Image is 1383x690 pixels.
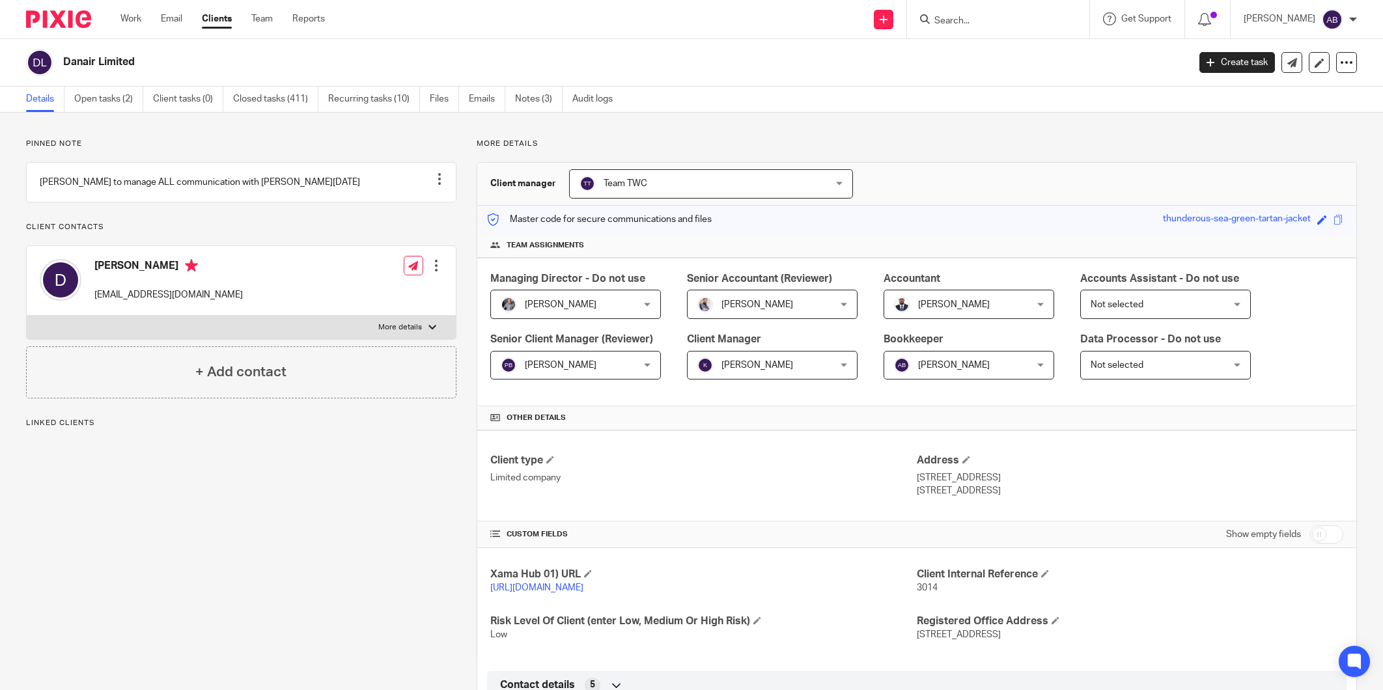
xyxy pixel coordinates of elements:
img: svg%3E [894,357,910,373]
span: [PERSON_NAME] [525,361,596,370]
p: Linked clients [26,418,456,428]
a: Emails [469,87,505,112]
span: 3014 [917,583,938,592]
img: -%20%20-%20studio@ingrained.co.uk%20for%20%20-20220223%20at%20101413%20-%201W1A2026.jpg [501,297,516,312]
h4: Client Internal Reference [917,568,1343,581]
h4: Client type [490,454,917,467]
a: Recurring tasks (10) [328,87,420,112]
span: Low [490,630,507,639]
img: Pixie [26,10,91,28]
a: Clients [202,12,232,25]
a: Details [26,87,64,112]
h4: Risk Level Of Client (enter Low, Medium Or High Risk) [490,614,917,628]
span: [PERSON_NAME] [721,361,793,370]
label: Show empty fields [1226,528,1301,541]
a: Work [120,12,141,25]
span: Accounts Assistant - Do not use [1080,273,1239,284]
img: svg%3E [40,259,81,301]
span: [PERSON_NAME] [918,361,990,370]
a: Notes (3) [515,87,563,112]
img: Pixie%2002.jpg [697,297,713,312]
a: Closed tasks (411) [233,87,318,112]
i: Primary [185,259,198,272]
p: Master code for secure communications and files [487,213,712,226]
p: [STREET_ADDRESS] [917,484,1343,497]
h4: [PERSON_NAME] [94,259,243,275]
input: Search [933,16,1050,27]
span: Bookkeeper [884,334,943,344]
img: svg%3E [1322,9,1343,30]
span: [PERSON_NAME] [525,300,596,309]
img: svg%3E [580,176,595,191]
h4: Registered Office Address [917,614,1343,628]
a: Team [251,12,273,25]
span: Team assignments [507,240,584,251]
span: Senior Accountant (Reviewer) [687,273,832,284]
span: Team TWC [604,179,647,188]
p: Client contacts [26,222,456,232]
span: Senior Client Manager (Reviewer) [490,334,653,344]
a: Reports [292,12,325,25]
h4: Address [917,454,1343,467]
a: Open tasks (2) [74,87,143,112]
h4: CUSTOM FIELDS [490,529,917,540]
h4: + Add contact [195,362,286,382]
img: svg%3E [501,357,516,373]
a: Files [430,87,459,112]
h2: Danair Limited [63,55,957,69]
p: More details [477,139,1357,149]
p: [EMAIL_ADDRESS][DOMAIN_NAME] [94,288,243,301]
img: svg%3E [26,49,53,76]
a: Create task [1199,52,1275,73]
span: Managing Director - Do not use [490,273,645,284]
p: [STREET_ADDRESS] [917,471,1343,484]
p: [PERSON_NAME] [1244,12,1315,25]
span: Data Processor - Do not use [1080,334,1221,344]
p: Pinned note [26,139,456,149]
span: Not selected [1091,361,1143,370]
img: svg%3E [697,357,713,373]
a: Email [161,12,182,25]
span: Get Support [1121,14,1171,23]
h3: Client manager [490,177,556,190]
img: WhatsApp%20Image%202022-05-18%20at%206.27.04%20PM.jpeg [894,297,910,312]
span: Accountant [884,273,940,284]
a: Audit logs [572,87,622,112]
p: More details [378,322,422,333]
span: Client Manager [687,334,761,344]
span: [STREET_ADDRESS] [917,630,1001,639]
span: [PERSON_NAME] [721,300,793,309]
p: Limited company [490,471,917,484]
span: [PERSON_NAME] [918,300,990,309]
span: Not selected [1091,300,1143,309]
a: Client tasks (0) [153,87,223,112]
div: thunderous-sea-green-tartan-jacket [1163,212,1311,227]
a: [URL][DOMAIN_NAME] [490,583,583,592]
span: Other details [507,413,566,423]
h4: Xama Hub 01) URL [490,568,917,581]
